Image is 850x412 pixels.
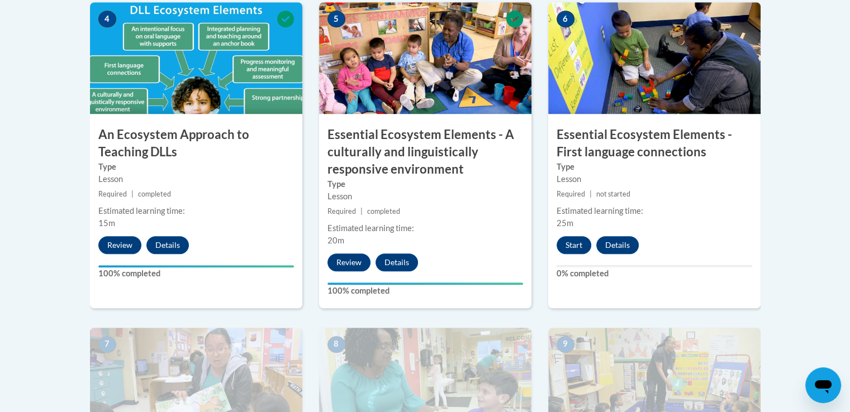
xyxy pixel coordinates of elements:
[319,126,531,178] h3: Essential Ecosystem Elements - A culturally and linguistically responsive environment
[557,267,752,280] label: 0% completed
[557,173,752,185] div: Lesson
[557,236,591,254] button: Start
[596,190,630,198] span: not started
[319,2,531,114] img: Course Image
[327,282,523,285] div: Your progress
[327,190,523,203] div: Lesson
[90,126,302,161] h3: An Ecosystem Approach to Teaching DLLs
[98,218,115,228] span: 15m
[548,2,761,114] img: Course Image
[138,190,171,198] span: completed
[327,207,356,215] span: Required
[327,222,523,234] div: Estimated learning time:
[805,367,841,403] iframe: Botón para iniciar la ventana de mensajería
[596,236,639,254] button: Details
[98,205,294,217] div: Estimated learning time:
[131,190,134,198] span: |
[327,236,344,245] span: 20m
[327,336,345,353] span: 8
[557,161,752,173] label: Type
[98,190,127,198] span: Required
[557,218,573,228] span: 25m
[98,161,294,173] label: Type
[98,11,116,27] span: 4
[98,336,116,353] span: 7
[327,11,345,27] span: 5
[327,285,523,297] label: 100% completed
[367,207,400,215] span: completed
[98,265,294,267] div: Your progress
[376,253,418,271] button: Details
[557,336,574,353] span: 9
[557,190,585,198] span: Required
[590,190,592,198] span: |
[327,178,523,190] label: Type
[557,11,574,27] span: 6
[98,173,294,185] div: Lesson
[557,205,752,217] div: Estimated learning time:
[327,253,371,271] button: Review
[98,236,141,254] button: Review
[360,207,363,215] span: |
[548,126,761,161] h3: Essential Ecosystem Elements - First language connections
[146,236,189,254] button: Details
[98,267,294,280] label: 100% completed
[90,2,302,114] img: Course Image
